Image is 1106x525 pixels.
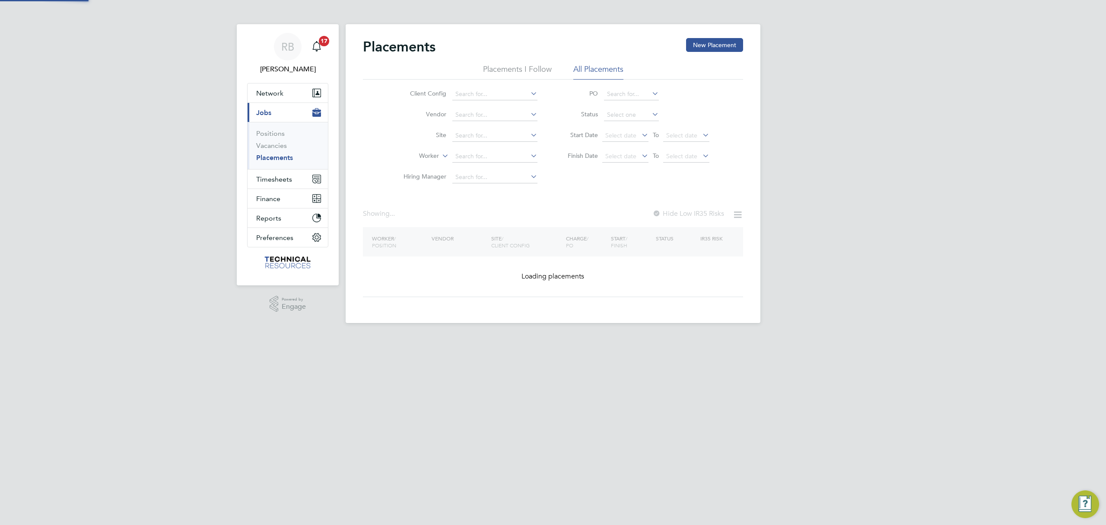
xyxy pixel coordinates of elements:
[248,189,328,208] button: Finance
[270,296,306,312] a: Powered byEngage
[559,110,598,118] label: Status
[256,175,292,183] span: Timesheets
[605,152,636,160] span: Select date
[248,83,328,102] button: Network
[281,41,294,52] span: RB
[256,141,287,150] a: Vacancies
[256,154,293,162] a: Placements
[389,152,439,160] label: Worker
[397,173,446,180] label: Hiring Manager
[397,110,446,118] label: Vendor
[390,209,395,218] span: ...
[559,90,598,97] label: PO
[452,171,537,183] input: Search for...
[256,129,285,138] a: Positions
[247,33,328,74] a: RB[PERSON_NAME]
[256,89,283,97] span: Network
[604,88,659,100] input: Search for...
[452,130,537,142] input: Search for...
[282,303,306,311] span: Engage
[452,88,537,100] input: Search for...
[248,170,328,189] button: Timesheets
[247,256,328,270] a: Go to home page
[452,150,537,163] input: Search for...
[282,296,306,303] span: Powered by
[256,214,281,222] span: Reports
[248,103,328,122] button: Jobs
[686,38,743,52] button: New Placement
[452,109,537,121] input: Search for...
[573,64,623,80] li: All Placements
[247,64,328,74] span: Rianna Bowles
[559,152,598,160] label: Finish Date
[256,109,271,117] span: Jobs
[559,131,598,139] label: Start Date
[604,109,659,121] input: Select one
[1071,490,1099,518] button: Engage Resource Center
[397,131,446,139] label: Site
[256,195,280,203] span: Finance
[264,256,312,270] img: technicalresources-logo-retina.png
[237,24,339,285] nav: Main navigation
[483,64,552,80] li: Placements I Follow
[650,150,661,161] span: To
[248,122,328,169] div: Jobs
[605,131,636,139] span: Select date
[248,228,328,247] button: Preferences
[650,129,661,141] span: To
[363,38,435,55] h2: Placements
[319,36,329,46] span: 17
[397,90,446,97] label: Client Config
[666,152,697,160] span: Select date
[248,208,328,227] button: Reports
[666,131,697,139] span: Select date
[256,234,293,242] span: Preferences
[308,33,325,61] a: 17
[363,209,397,218] div: Showing
[652,209,724,218] label: Hide Low IR35 Risks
